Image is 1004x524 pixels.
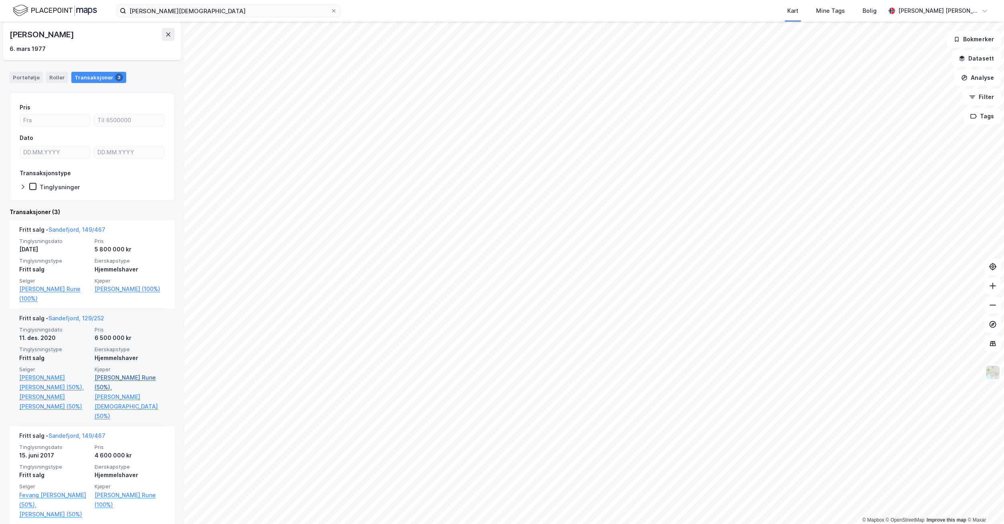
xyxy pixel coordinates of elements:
[95,353,165,363] div: Hjemmelshaver
[95,284,165,294] a: [PERSON_NAME] (100%)
[964,486,1004,524] div: Kontrollprogram for chat
[954,70,1001,86] button: Analyse
[95,451,165,460] div: 4 600 000 kr
[10,44,46,54] div: 6. mars 1977
[898,6,978,16] div: [PERSON_NAME] [PERSON_NAME]
[19,314,104,326] div: Fritt salg -
[20,168,71,178] div: Transaksjonstype
[19,238,90,245] span: Tinglysningsdato
[48,315,104,322] a: Sandefjord, 129/252
[19,470,90,480] div: Fritt salg
[947,31,1001,47] button: Bokmerker
[20,133,33,143] div: Dato
[115,73,123,81] div: 3
[964,108,1001,124] button: Tags
[48,226,105,233] a: Sandefjord, 149/467
[962,89,1001,105] button: Filter
[19,483,90,490] span: Selger
[95,257,165,264] span: Eierskapstype
[19,444,90,451] span: Tinglysningsdato
[19,366,90,373] span: Selger
[126,5,331,17] input: Søk på adresse, matrikkel, gårdeiere, leietakere eller personer
[19,225,105,238] div: Fritt salg -
[95,490,165,510] a: [PERSON_NAME] Rune (100%)
[10,207,175,217] div: Transaksjoner (3)
[95,346,165,353] span: Eierskapstype
[10,28,75,41] div: [PERSON_NAME]
[19,451,90,460] div: 15. juni 2017
[40,183,80,191] div: Tinglysninger
[46,72,68,83] div: Roller
[19,277,90,284] span: Selger
[19,333,90,343] div: 11. des. 2020
[19,353,90,363] div: Fritt salg
[19,265,90,274] div: Fritt salg
[19,284,90,303] a: [PERSON_NAME] Rune (100%)
[19,373,90,392] a: [PERSON_NAME] [PERSON_NAME] (50%),
[94,114,164,126] input: Til 6500000
[886,517,925,523] a: OpenStreetMap
[20,103,30,112] div: Pris
[95,463,165,470] span: Eierskapstype
[19,463,90,470] span: Tinglysningstype
[94,146,164,158] input: DD.MM.YYYY
[952,51,1001,67] button: Datasett
[927,517,966,523] a: Improve this map
[787,6,798,16] div: Kart
[95,392,165,421] a: [PERSON_NAME][DEMOGRAPHIC_DATA] (50%)
[19,392,90,411] a: [PERSON_NAME] [PERSON_NAME] (50%)
[10,72,43,83] div: Portefølje
[95,245,165,254] div: 5 800 000 kr
[20,146,90,158] input: DD.MM.YYYY
[863,6,877,16] div: Bolig
[95,366,165,373] span: Kjøper
[95,277,165,284] span: Kjøper
[862,517,884,523] a: Mapbox
[95,333,165,343] div: 6 500 000 kr
[48,432,105,439] a: Sandefjord, 149/467
[19,326,90,333] span: Tinglysningsdato
[964,486,1004,524] iframe: Chat Widget
[71,72,126,83] div: Transaksjoner
[19,346,90,353] span: Tinglysningstype
[13,4,97,18] img: logo.f888ab2527a4732fd821a326f86c7f29.svg
[95,326,165,333] span: Pris
[95,470,165,480] div: Hjemmelshaver
[19,245,90,254] div: [DATE]
[19,431,105,444] div: Fritt salg -
[19,510,90,519] a: [PERSON_NAME] (50%)
[95,444,165,451] span: Pris
[19,257,90,264] span: Tinglysningstype
[95,265,165,274] div: Hjemmelshaver
[985,365,1000,380] img: Z
[19,490,90,510] a: Fevang [PERSON_NAME] (50%),
[816,6,845,16] div: Mine Tags
[20,114,90,126] input: Fra
[95,483,165,490] span: Kjøper
[95,373,165,392] a: [PERSON_NAME] Rune (50%),
[95,238,165,245] span: Pris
